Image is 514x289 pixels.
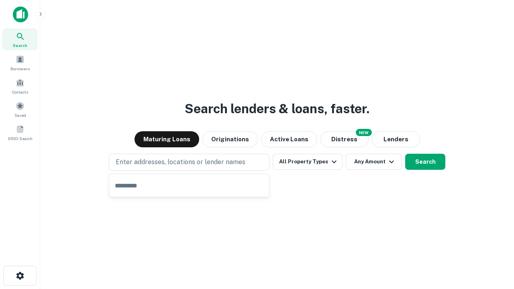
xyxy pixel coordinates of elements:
span: Search [13,42,27,49]
button: Lenders [372,131,420,147]
button: Search distressed loans with lien and other non-mortgage details. [320,131,369,147]
iframe: Chat Widget [474,199,514,238]
span: Contacts [12,89,28,95]
a: SREO Search [2,122,38,143]
button: Any Amount [346,154,402,170]
button: Search [405,154,445,170]
div: NEW [356,129,372,136]
span: Borrowers [10,65,30,72]
span: SREO Search [8,135,33,142]
a: Contacts [2,75,38,97]
button: Maturing Loans [135,131,199,147]
a: Search [2,28,38,50]
span: Saved [14,112,26,118]
button: Originations [202,131,258,147]
p: Enter addresses, locations or lender names [116,157,245,167]
button: All Property Types [273,154,343,170]
a: Saved [2,98,38,120]
a: Borrowers [2,52,38,73]
img: capitalize-icon.png [13,6,28,22]
button: Enter addresses, locations or lender names [109,154,269,171]
h3: Search lenders & loans, faster. [185,99,369,118]
button: Active Loans [261,131,317,147]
